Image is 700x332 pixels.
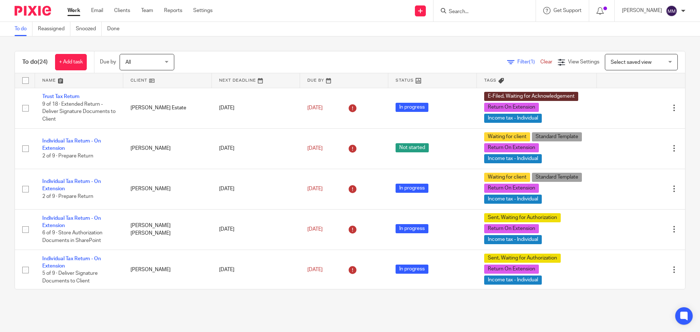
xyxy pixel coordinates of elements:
a: Reassigned [38,22,70,36]
span: 6 of 9 · Store Authorization Documents in SharePoint [42,231,102,243]
a: Individual Tax Return - On Extension [42,216,101,228]
td: [DATE] [212,128,300,169]
td: [PERSON_NAME] Estate [123,88,211,128]
a: Team [141,7,153,14]
h1: To do [22,58,48,66]
a: Work [67,7,80,14]
span: Filter [517,59,540,65]
span: All [125,60,131,65]
a: Done [107,22,125,36]
span: In progress [396,265,428,274]
a: Individual Tax Return - On Extension [42,179,101,191]
span: Select saved view [611,60,652,65]
span: Not started [396,143,429,152]
span: Standard Template [532,173,582,182]
span: Income tax - Individual [484,154,542,163]
span: 2 of 9 · Prepare Return [42,194,93,199]
span: Get Support [553,8,582,13]
td: [DATE] [212,209,300,250]
span: Return On Extension [484,184,539,193]
span: Waiting for client [484,173,530,182]
span: [DATE] [307,227,323,232]
span: Waiting for client [484,132,530,141]
span: Return On Extension [484,143,539,152]
td: [PERSON_NAME] [123,250,211,290]
span: 2 of 9 · Prepare Return [42,153,93,159]
p: Due by [100,58,116,66]
a: Snoozed [76,22,102,36]
span: (24) [38,59,48,65]
span: Income tax - Individual [484,114,542,123]
span: E-Filed, Waiting for Acknowledgement [484,92,578,101]
a: Settings [193,7,213,14]
a: Individual Tax Return - On Extension [42,138,101,151]
span: Income tax - Individual [484,276,542,285]
img: Pixie [15,6,51,16]
span: View Settings [568,59,599,65]
span: Return On Extension [484,103,539,112]
span: [DATE] [307,105,323,110]
span: Sent, Waiting for Authorization [484,213,561,222]
span: [DATE] [307,267,323,272]
a: Clear [540,59,552,65]
a: Trust Tax Return [42,94,79,99]
span: Standard Template [532,132,582,141]
td: [DATE] [212,88,300,128]
span: Return On Extension [484,265,539,274]
span: [DATE] [307,186,323,191]
span: In progress [396,184,428,193]
a: Clients [114,7,130,14]
span: Return On Extension [484,224,539,233]
a: Individual Tax Return - On Extension [42,256,101,269]
img: svg%3E [666,5,677,17]
a: Email [91,7,103,14]
td: [PERSON_NAME] [PERSON_NAME] [123,209,211,250]
a: Reports [164,7,182,14]
span: Tags [484,78,497,82]
td: [PERSON_NAME] [123,169,211,209]
span: 5 of 9 · Deliver Signature Documents to Client [42,271,98,284]
a: To do [15,22,32,36]
span: (1) [529,59,535,65]
input: Search [448,9,514,15]
span: Income tax - Individual [484,235,542,244]
a: + Add task [55,54,87,70]
p: [PERSON_NAME] [622,7,662,14]
span: [DATE] [307,146,323,151]
span: Income tax - Individual [484,195,542,204]
span: Sent, Waiting for Authorization [484,254,561,263]
span: 9 of 18 · Extended Return - Deliver Signature Documents to Client [42,102,116,122]
td: [DATE] [212,250,300,290]
span: In progress [396,103,428,112]
span: In progress [396,224,428,233]
td: [DATE] [212,169,300,209]
td: [PERSON_NAME] [123,128,211,169]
